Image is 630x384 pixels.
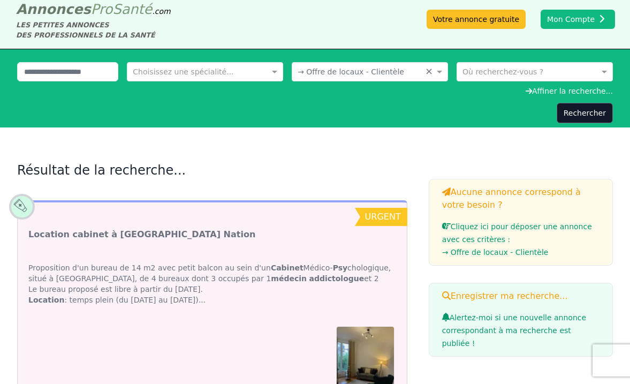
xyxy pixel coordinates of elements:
[365,212,401,222] span: urgent
[442,222,599,259] a: Cliquez ici pour déposer une annonce avec ces critères :→ Offre de locaux - Clientèle
[152,7,170,16] span: .com
[16,20,171,40] div: LES PETITES ANNONCES DES PROFESSIONNELS DE LA SANTÉ
[309,274,364,283] strong: addictologue
[442,186,599,212] h3: Aucune annonce correspond à votre besoin ?
[17,162,407,179] h2: Résultat de la recherche...
[442,313,586,348] span: Alertez-moi si une nouvelle annonce correspondant à ma recherche est publiée !
[442,246,599,259] li: → Offre de locaux - Clientèle
[17,86,613,96] div: Affiner la recherche...
[16,1,91,17] span: Annonces
[28,228,255,241] a: Location cabinet à [GEOGRAPHIC_DATA] Nation
[16,1,171,17] a: AnnoncesProSanté.com
[541,10,615,29] button: Mon Compte
[28,296,64,304] strong: Location
[425,66,434,77] span: Clear all
[333,263,347,272] strong: Psy
[442,290,599,303] h3: Enregistrer ma recherche...
[91,1,113,17] span: Pro
[112,1,152,17] span: Santé
[427,10,526,29] a: Votre annonce gratuite
[271,263,303,272] strong: Cabinet
[557,103,613,123] button: Rechercher
[18,252,407,316] div: Proposition d'un bureau de 14 m2 avec petit balcon au sein d'un Médico- chologique, situé à [GEOG...
[271,274,307,283] strong: médecin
